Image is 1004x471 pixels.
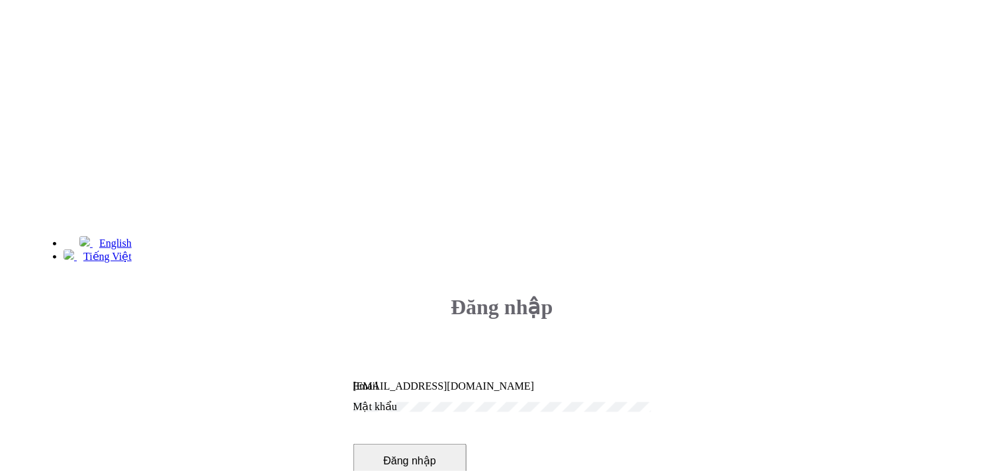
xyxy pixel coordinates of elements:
[64,251,132,262] a: Tiếng Việt
[42,110,443,125] h4: Cổng thông tin [PERSON_NAME]
[42,58,443,83] h3: Chào mừng đến [GEOGRAPHIC_DATA]
[79,236,90,247] img: 226-united-states.svg
[99,237,132,249] span: English
[353,294,651,320] h3: Đăng nhập
[353,380,651,392] input: Email
[64,249,74,260] img: 220-vietnam.svg
[79,237,132,249] a: English
[83,251,132,262] span: Tiếng Việt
